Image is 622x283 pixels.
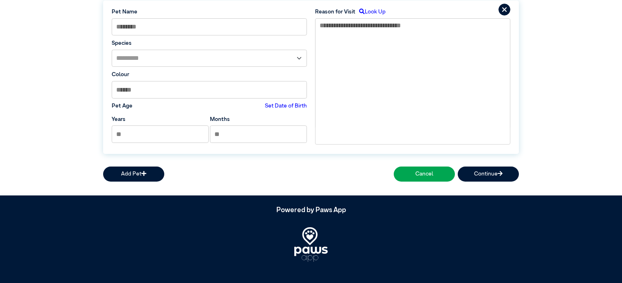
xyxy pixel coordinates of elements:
[355,8,386,16] label: Look Up
[103,167,164,182] button: Add Pet
[394,167,455,182] button: Cancel
[294,227,328,262] img: PawsApp
[103,206,519,215] h5: Powered by Paws App
[112,39,307,47] label: Species
[458,167,519,182] button: Continue
[315,8,355,16] label: Reason for Visit
[112,102,132,110] label: Pet Age
[112,70,307,79] label: Colour
[112,8,307,16] label: Pet Name
[265,102,307,110] label: Set Date of Birth
[112,115,126,123] label: Years
[210,115,230,123] label: Months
